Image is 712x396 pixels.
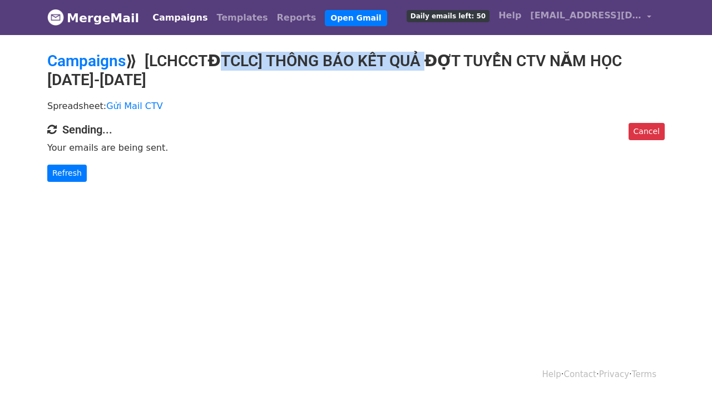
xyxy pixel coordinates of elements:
[47,6,139,29] a: MergeMail
[632,369,656,379] a: Terms
[212,7,272,29] a: Templates
[47,100,665,112] p: Spreadsheet:
[656,343,712,396] iframe: Chat Widget
[526,4,656,31] a: [EMAIL_ADDRESS][DOMAIN_NAME]
[325,10,387,26] a: Open Gmail
[542,369,561,379] a: Help
[599,369,629,379] a: Privacy
[47,165,87,182] a: Refresh
[530,9,641,22] span: [EMAIL_ADDRESS][DOMAIN_NAME]
[629,123,665,140] a: Cancel
[564,369,596,379] a: Contact
[106,101,163,111] a: Gửi Mail CTV
[47,52,665,89] h2: ⟫ [LCHCCTĐTCLC] THÔNG BÁO KẾT QUẢ ĐỢT TUYỂN CTV NĂM HỌC [DATE]-[DATE]
[494,4,526,27] a: Help
[47,142,665,154] p: Your emails are being sent.
[47,52,126,70] a: Campaigns
[47,9,64,26] img: MergeMail logo
[273,7,321,29] a: Reports
[47,123,665,136] h4: Sending...
[402,4,494,27] a: Daily emails left: 50
[148,7,212,29] a: Campaigns
[407,10,489,22] span: Daily emails left: 50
